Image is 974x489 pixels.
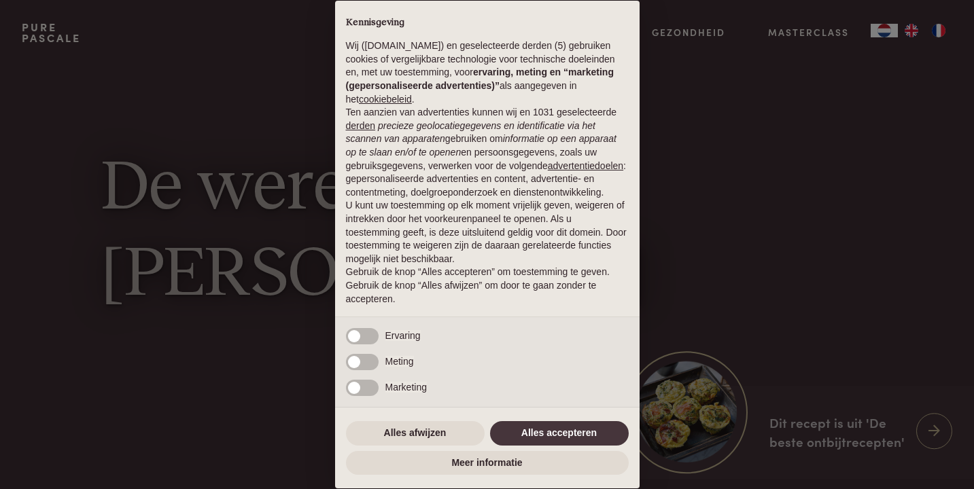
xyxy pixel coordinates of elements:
[346,421,485,446] button: Alles afwijzen
[385,382,427,393] span: Marketing
[490,421,629,446] button: Alles accepteren
[346,120,595,145] em: precieze geolocatiegegevens en identificatie via het scannen van apparaten
[548,160,623,173] button: advertentiedoelen
[346,17,629,29] h2: Kennisgeving
[346,67,614,91] strong: ervaring, meting en “marketing (gepersonaliseerde advertenties)”
[359,94,412,105] a: cookiebeleid
[346,120,376,133] button: derden
[346,106,629,199] p: Ten aanzien van advertenties kunnen wij en 1031 geselecteerde gebruiken om en persoonsgegevens, z...
[385,356,414,367] span: Meting
[385,330,421,341] span: Ervaring
[346,133,617,158] em: informatie op een apparaat op te slaan en/of te openen
[346,451,629,475] button: Meer informatie
[346,266,629,306] p: Gebruik de knop “Alles accepteren” om toestemming te geven. Gebruik de knop “Alles afwijzen” om d...
[346,199,629,266] p: U kunt uw toestemming op elk moment vrijelijk geven, weigeren of intrekken door het voorkeurenpan...
[346,39,629,106] p: Wij ([DOMAIN_NAME]) en geselecteerde derden (5) gebruiken cookies of vergelijkbare technologie vo...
